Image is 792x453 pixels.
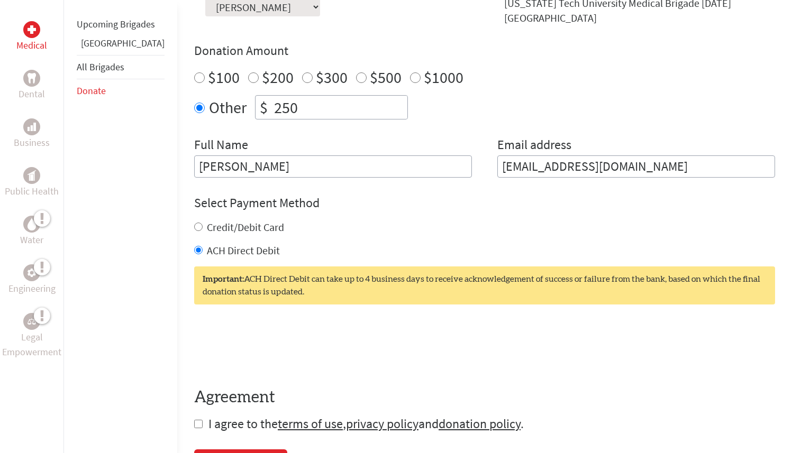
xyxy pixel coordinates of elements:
div: Business [23,118,40,135]
input: Your Email [497,155,775,178]
label: Email address [497,136,571,155]
label: Full Name [194,136,248,155]
p: Dental [19,87,45,101]
div: Medical [23,21,40,38]
p: Medical [16,38,47,53]
p: Public Health [5,184,59,199]
a: privacy policy [346,415,418,432]
li: All Brigades [77,55,165,79]
p: Legal Empowerment [2,330,61,359]
a: EngineeringEngineering [8,264,56,296]
a: [GEOGRAPHIC_DATA] [81,37,165,49]
label: $500 [370,67,402,87]
div: ACH Direct Debit can take up to 4 business days to receive acknowledgement of success or failure ... [194,266,775,304]
span: I agree to the , and . [208,415,524,432]
label: ACH Direct Debit [207,244,280,257]
div: Legal Empowerment [23,313,40,330]
img: Dental [28,73,36,83]
a: donation policy [439,415,521,432]
h4: Agreement [194,388,775,407]
label: $200 [262,67,294,87]
p: Water [20,233,43,247]
li: Donate [77,79,165,103]
input: Enter Full Name [194,155,472,178]
li: Ghana [77,36,165,55]
a: MedicalMedical [16,21,47,53]
label: $300 [316,67,348,87]
input: Enter Amount [272,96,407,119]
h4: Donation Amount [194,42,775,59]
label: $100 [208,67,240,87]
a: terms of use [278,415,343,432]
li: Upcoming Brigades [77,13,165,36]
a: DentalDental [19,70,45,101]
a: Legal EmpowermentLegal Empowerment [2,313,61,359]
p: Business [14,135,50,150]
div: Engineering [23,264,40,281]
a: All Brigades [77,61,124,73]
img: Business [28,123,36,131]
a: Public HealthPublic Health [5,167,59,199]
a: Donate [77,85,106,97]
div: Dental [23,70,40,87]
label: $1000 [424,67,463,87]
p: Engineering [8,281,56,296]
div: $ [256,96,272,119]
div: Water [23,216,40,233]
strong: Important: [203,275,244,283]
iframe: reCAPTCHA [194,326,355,367]
img: Medical [28,25,36,34]
img: Legal Empowerment [28,318,36,325]
label: Credit/Debit Card [207,220,284,234]
h4: Select Payment Method [194,195,775,211]
a: WaterWater [20,216,43,247]
img: Public Health [28,170,36,181]
img: Engineering [28,269,36,277]
img: Water [28,218,36,230]
div: Public Health [23,167,40,184]
a: Upcoming Brigades [77,18,155,30]
label: Other [209,95,247,119]
a: BusinessBusiness [14,118,50,150]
